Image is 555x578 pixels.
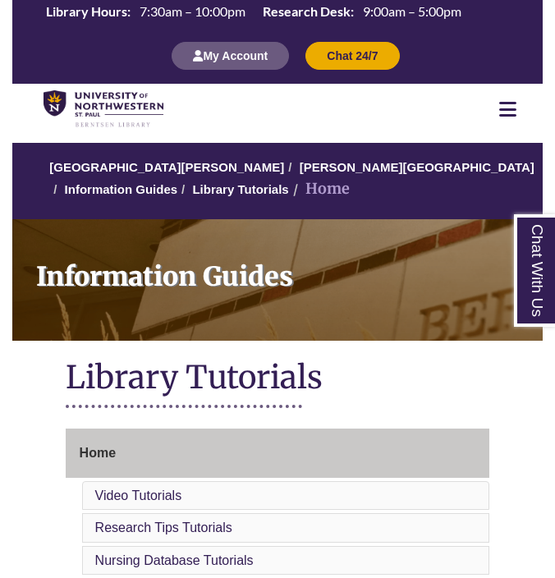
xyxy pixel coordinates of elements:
[300,160,534,174] a: [PERSON_NAME][GEOGRAPHIC_DATA]
[65,182,178,196] a: Information Guides
[192,182,288,196] a: Library Tutorials
[25,219,543,319] h1: Information Guides
[39,2,133,21] th: Library Hours:
[140,3,245,19] span: 7:30am – 10:00pm
[49,160,284,174] a: [GEOGRAPHIC_DATA][PERSON_NAME]
[256,2,356,21] th: Research Desk:
[39,2,468,23] table: Hours Today
[80,446,116,460] span: Home
[363,3,461,19] span: 9:00am – 5:00pm
[172,48,289,62] a: My Account
[289,177,350,201] li: Home
[95,521,232,534] a: Research Tips Tutorials
[172,42,289,70] button: My Account
[305,42,399,70] button: Chat 24/7
[95,553,254,567] a: Nursing Database Tutorials
[44,90,163,128] img: UNWSP Library Logo
[39,2,468,25] a: Hours Today
[66,357,490,401] h1: Library Tutorials
[12,219,543,341] a: Information Guides
[305,48,399,62] a: Chat 24/7
[66,429,490,478] a: Home
[95,489,182,502] a: Video Tutorials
